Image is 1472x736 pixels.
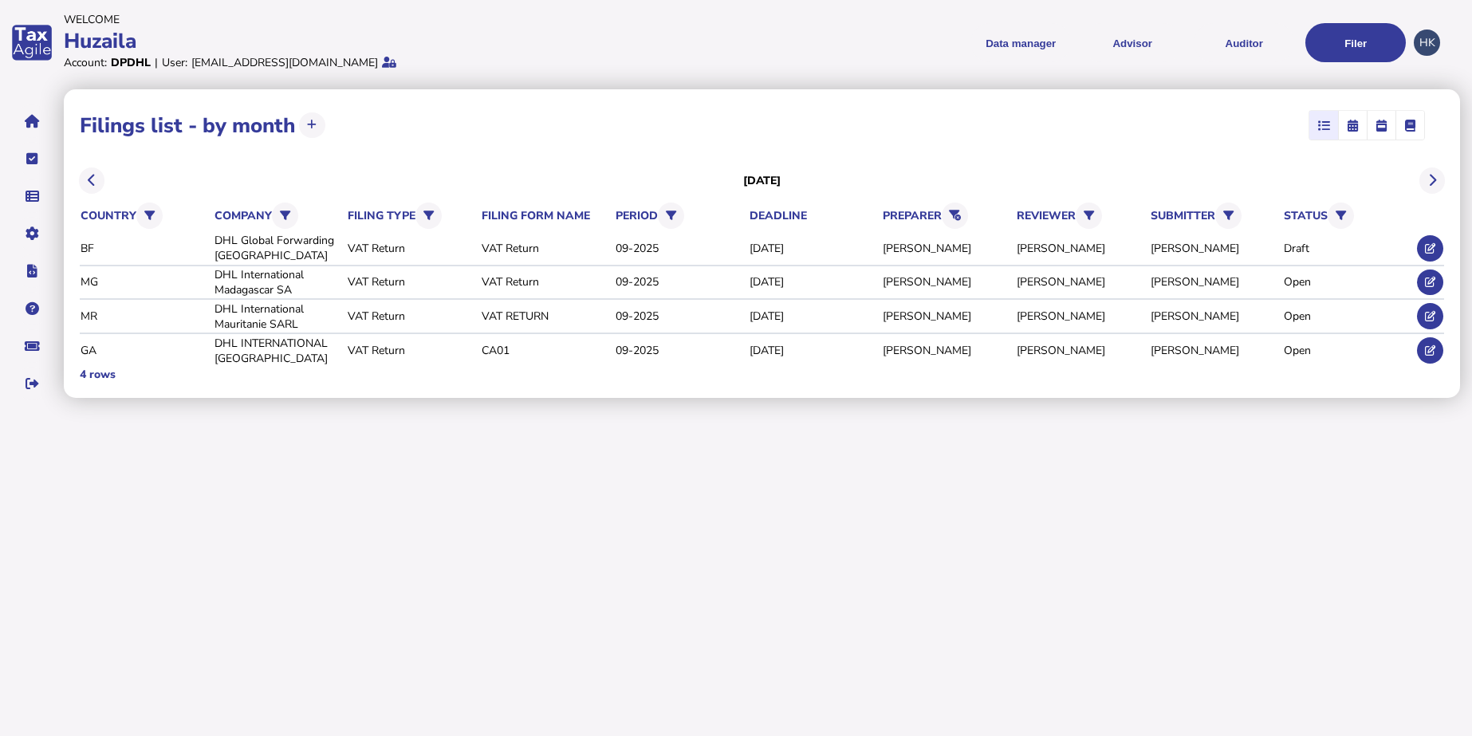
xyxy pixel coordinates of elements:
div: [PERSON_NAME] [883,309,1011,324]
button: Raise a support ticket [15,329,49,363]
div: [PERSON_NAME] [1151,274,1279,289]
div: [PERSON_NAME] [1017,241,1145,256]
button: Next [1419,167,1446,194]
div: DHL INTERNATIONAL [GEOGRAPHIC_DATA] [215,336,343,366]
div: [PERSON_NAME] [883,343,1011,358]
mat-button-toggle: Calendar week view [1367,111,1395,140]
th: filing type [347,199,477,232]
mat-button-toggle: Calendar month view [1338,111,1367,140]
div: Open [1284,274,1412,289]
div: [PERSON_NAME] [1151,309,1279,324]
div: Huzaila [64,27,731,55]
div: VAT Return [348,274,476,289]
div: [DATE] [750,241,878,256]
div: DHL International Mauritanie SARL [215,301,343,332]
th: status [1283,199,1413,232]
menu: navigate products [739,23,1407,62]
th: reviewer [1016,199,1146,232]
button: Home [15,104,49,138]
button: Manage settings [15,217,49,250]
div: VAT Return [482,274,610,289]
i: Data manager [26,196,39,197]
div: MG [81,274,209,289]
button: Data manager [15,179,49,213]
button: Edit [1417,270,1443,296]
div: DHL Global Forwarding [GEOGRAPHIC_DATA] [215,233,343,263]
button: Tasks [15,142,49,175]
div: Open [1284,309,1412,324]
div: Account: [64,55,107,70]
div: [PERSON_NAME] [1151,343,1279,358]
div: 09-2025 [616,274,744,289]
div: [PERSON_NAME] [1017,274,1145,289]
div: VAT Return [348,343,476,358]
th: deadline [749,207,879,224]
th: submitter [1150,199,1280,232]
th: preparer [882,199,1012,232]
div: DPDHL [111,55,151,70]
button: Filter [272,203,298,229]
div: 4 rows [80,367,116,382]
div: Draft [1284,241,1412,256]
button: Filer [1305,23,1406,62]
div: User: [162,55,187,70]
th: period [615,199,745,232]
div: VAT RETURN [482,309,610,324]
div: GA [81,343,209,358]
th: company [214,199,344,232]
button: Upload transactions [299,112,325,139]
div: [DATE] [750,309,878,324]
button: Filter [658,203,684,229]
button: Shows a dropdown of VAT Advisor options [1082,23,1183,62]
div: [PERSON_NAME] [883,274,1011,289]
div: Profile settings [1414,30,1440,56]
h1: Filings list - by month [80,112,295,140]
div: 09-2025 [616,241,744,256]
button: Filter [1328,203,1354,229]
div: [PERSON_NAME] [1017,343,1145,358]
button: Edit [1417,337,1443,364]
div: [DATE] [750,343,878,358]
div: [DATE] [750,274,878,289]
div: Welcome [64,12,731,27]
button: Edit [1417,235,1443,262]
button: Help pages [15,292,49,325]
button: Developer hub links [15,254,49,288]
mat-button-toggle: Ledger [1395,111,1424,140]
button: Auditor [1194,23,1294,62]
div: [PERSON_NAME] [1151,241,1279,256]
button: Filter [415,203,442,229]
div: MR [81,309,209,324]
div: [PERSON_NAME] [883,241,1011,256]
div: [EMAIL_ADDRESS][DOMAIN_NAME] [191,55,378,70]
button: Filter [1215,203,1242,229]
div: VAT Return [348,241,476,256]
button: Edit [1417,303,1443,329]
div: VAT Return [348,309,476,324]
th: filing form name [481,207,611,224]
button: Filter [136,203,163,229]
button: Sign out [15,367,49,400]
div: Open [1284,343,1412,358]
button: Filter [1076,203,1102,229]
button: Shows a dropdown of Data manager options [970,23,1071,62]
button: Previous [79,167,105,194]
div: | [155,55,158,70]
button: Reset [942,203,968,229]
div: CA01 [482,343,610,358]
th: country [80,199,210,232]
div: DHL International Madagascar SA [215,267,343,297]
h3: [DATE] [743,173,781,188]
div: [PERSON_NAME] [1017,309,1145,324]
div: BF [81,241,209,256]
mat-button-toggle: List view [1309,111,1338,140]
div: VAT Return [482,241,610,256]
div: 09-2025 [616,343,744,358]
i: Protected by 2-step verification [382,57,396,68]
div: 09-2025 [616,309,744,324]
